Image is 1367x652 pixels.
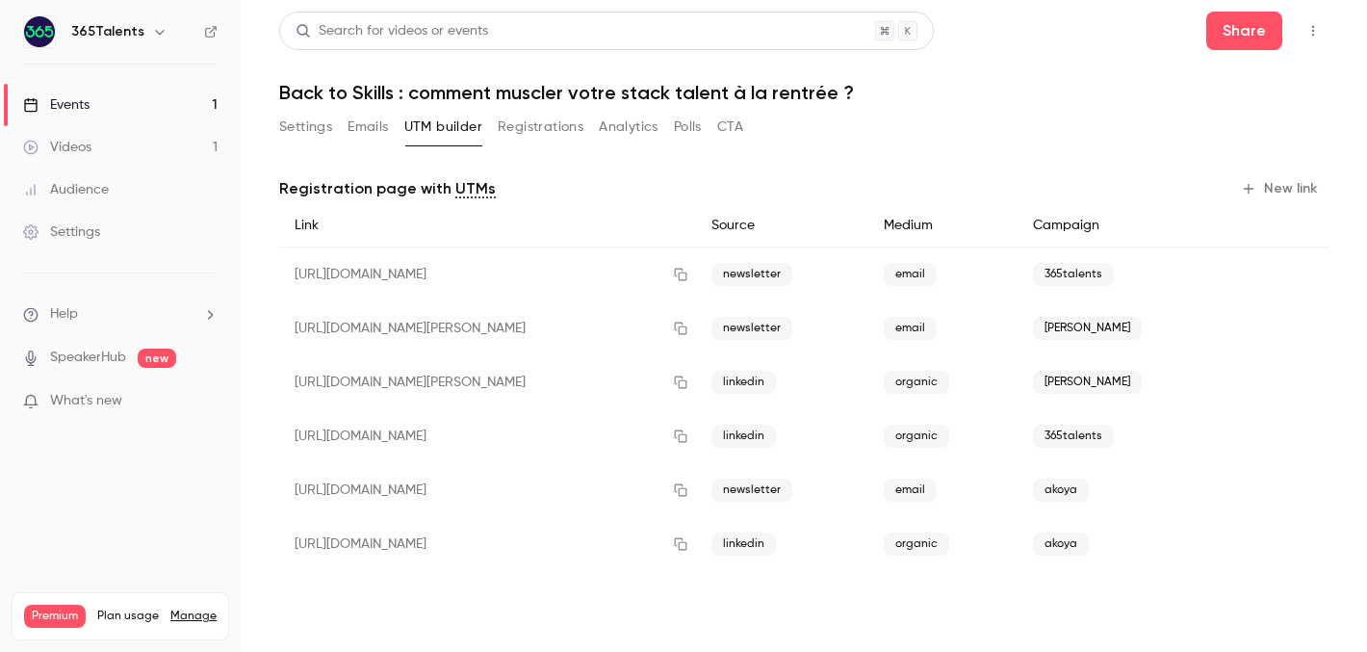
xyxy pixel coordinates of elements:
[455,177,496,200] a: UTMs
[279,204,696,248] div: Link
[1033,317,1142,340] span: [PERSON_NAME]
[498,112,583,143] button: Registrations
[279,112,332,143] button: Settings
[279,355,696,409] div: [URL][DOMAIN_NAME][PERSON_NAME]
[404,112,482,143] button: UTM builder
[599,112,658,143] button: Analytics
[23,222,100,242] div: Settings
[711,263,792,286] span: newsletter
[279,301,696,355] div: [URL][DOMAIN_NAME][PERSON_NAME]
[884,371,949,394] span: organic
[279,463,696,517] div: [URL][DOMAIN_NAME]
[711,371,776,394] span: linkedin
[50,304,78,325] span: Help
[138,349,176,368] span: new
[1033,263,1114,286] span: 365talents
[717,112,743,143] button: CTA
[1206,12,1282,50] button: Share
[884,479,937,502] span: email
[884,317,937,340] span: email
[296,21,488,41] div: Search for videos or events
[23,95,90,115] div: Events
[884,533,949,556] span: organic
[279,81,1328,104] h1: Back to Skills : comment muscler votre stack talent à la rentrée ?
[696,204,868,248] div: Source
[674,112,702,143] button: Polls
[884,263,937,286] span: email
[170,609,217,624] a: Manage
[1233,173,1328,204] button: New link
[24,16,55,47] img: 365Talents
[23,180,109,199] div: Audience
[1033,479,1089,502] span: akoya
[711,533,776,556] span: linkedin
[71,22,144,41] h6: 365Talents
[97,609,159,624] span: Plan usage
[711,425,776,448] span: linkedin
[348,112,388,143] button: Emails
[23,304,218,325] li: help-dropdown-opener
[50,391,122,411] span: What's new
[1033,371,1142,394] span: [PERSON_NAME]
[884,425,949,448] span: organic
[1033,425,1114,448] span: 365talents
[23,138,91,157] div: Videos
[1018,204,1233,248] div: Campaign
[50,348,126,368] a: SpeakerHub
[711,479,792,502] span: newsletter
[711,317,792,340] span: newsletter
[1033,533,1089,556] span: akoya
[279,177,496,200] p: Registration page with
[279,409,696,463] div: [URL][DOMAIN_NAME]
[279,248,696,302] div: [URL][DOMAIN_NAME]
[868,204,1018,248] div: Medium
[24,605,86,628] span: Premium
[279,517,696,571] div: [URL][DOMAIN_NAME]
